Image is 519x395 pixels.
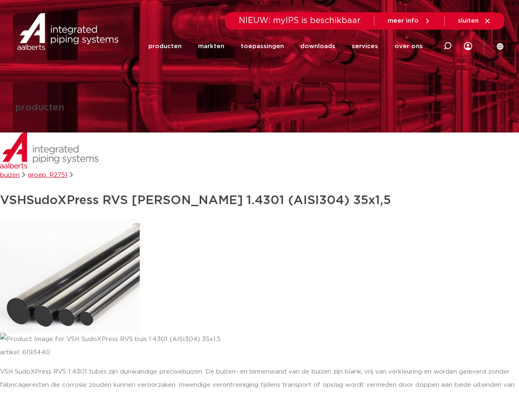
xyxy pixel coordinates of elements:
[300,30,335,62] a: downloads
[241,30,284,62] a: toepassingen
[198,30,224,62] a: markten
[388,17,431,25] a: meer info
[458,17,491,25] a: sluiten
[239,16,361,25] span: NIEUW: myIPS is beschikbaar
[148,30,423,62] nav: Menu
[394,30,423,62] a: over ons
[15,103,64,113] h1: producten
[388,18,419,24] span: meer info
[352,30,378,62] a: services
[28,172,67,178] a: groep: R2751
[148,30,182,62] a: producten
[458,18,479,24] span: sluiten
